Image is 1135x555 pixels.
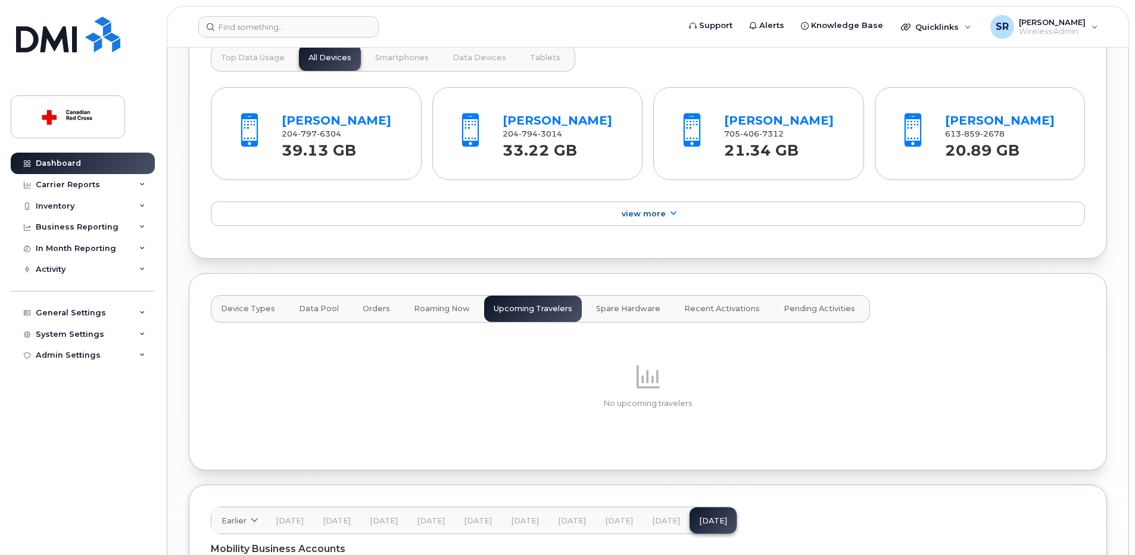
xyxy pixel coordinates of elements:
[221,304,275,314] span: Device Types
[945,113,1055,128] a: [PERSON_NAME]
[503,135,577,159] strong: 33.22 GB
[996,20,1009,34] span: SR
[684,304,760,314] span: Recent Activations
[363,304,390,314] span: Orders
[915,22,959,32] span: Quicklinks
[982,15,1106,39] div: Shaun Rockett
[211,201,1085,227] a: View More
[759,20,784,32] span: Alerts
[299,304,339,314] span: Data Pool
[211,45,294,71] button: Top Data Usage
[443,45,516,71] button: Data Devices
[652,516,680,526] span: [DATE]
[724,135,799,159] strong: 21.34 GB
[558,516,586,526] span: [DATE]
[699,20,732,32] span: Support
[282,135,356,159] strong: 39.13 GB
[724,129,784,138] span: 705
[317,129,341,138] span: 6304
[211,507,266,534] a: Earlier
[298,129,317,138] span: 797
[282,129,341,138] span: 204
[282,113,391,128] a: [PERSON_NAME]
[530,53,560,63] span: Tablets
[741,14,793,38] a: Alerts
[464,516,492,526] span: [DATE]
[793,14,891,38] a: Knowledge Base
[1019,27,1086,36] span: Wireless Admin
[414,304,470,314] span: Roaming Now
[811,20,883,32] span: Knowledge Base
[893,15,980,39] div: Quicklinks
[538,129,562,138] span: 3014
[622,209,666,218] span: View More
[375,53,429,63] span: Smartphones
[222,515,247,526] span: Earlier
[961,129,980,138] span: 859
[453,53,506,63] span: Data Devices
[198,16,379,38] input: Find something...
[1019,17,1086,27] span: [PERSON_NAME]
[221,53,285,63] span: Top Data Usage
[503,113,612,128] a: [PERSON_NAME]
[417,516,445,526] span: [DATE]
[784,304,855,314] span: Pending Activities
[276,516,304,526] span: [DATE]
[323,516,351,526] span: [DATE]
[724,113,834,128] a: [PERSON_NAME]
[370,516,398,526] span: [DATE]
[366,45,438,71] button: Smartphones
[520,45,570,71] button: Tablets
[759,129,784,138] span: 7312
[980,129,1005,138] span: 2678
[740,129,759,138] span: 406
[211,398,1085,409] p: No upcoming travelers
[596,304,660,314] span: Spare Hardware
[519,129,538,138] span: 794
[681,14,741,38] a: Support
[511,516,539,526] span: [DATE]
[605,516,633,526] span: [DATE]
[945,135,1019,159] strong: 20.89 GB
[945,129,1005,138] span: 613
[503,129,562,138] span: 204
